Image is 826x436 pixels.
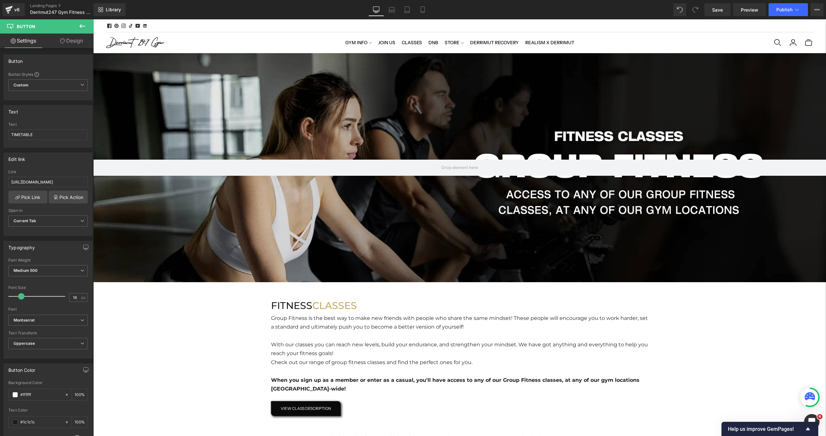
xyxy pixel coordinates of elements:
a: STORE [351,16,370,30]
div: Button [8,55,23,64]
span: CLASSES [219,280,264,292]
p: Group Fitness is the best way to make new friends with people who share the same mindset! These p... [178,294,555,312]
div: Background Color [8,381,88,385]
b: Current Tab [14,218,36,223]
a: Desktop [368,3,384,16]
a: Login [695,16,704,30]
a: New Library [94,3,126,16]
span: Publish [776,7,792,12]
a: Pick Action [49,191,88,203]
span: When you sign up as a member or enter as a casual, you'll have access to any of our Group Fitness... [178,358,546,372]
div: % [72,416,87,428]
a: VIEW CLASS DESCRIPTION [178,382,247,397]
div: Font [8,307,88,312]
span: TIMETABLES & BOOKINGS FOR [178,414,331,426]
a: CLASSES [308,16,329,30]
button: Undo [673,3,686,16]
div: Button Color [8,364,35,373]
span: REFORMER PILATES & SPIN [331,414,468,426]
a: Tablet [399,3,415,16]
div: Text Transform [8,331,88,335]
p: Check out our range of group fitness classes and find the perfect ones for you. [178,339,555,347]
span: Derrimut247 Gym Fitness classes [30,10,92,15]
a: Design [48,34,95,48]
button: Redo [689,3,702,16]
div: Font Weight [8,258,88,263]
button: Show survey - Help us improve GemPages! [728,425,812,433]
a: DNB [335,16,345,30]
a: Mobile [415,3,430,16]
div: Text [8,105,18,114]
a: REALISM X DERRIMUT [432,16,481,30]
input: https://your-shop.myshopify.com [8,177,88,187]
a: DERRIMUT RECOVERY [377,16,426,30]
span: Help us improve GemPages! [728,426,804,432]
a: Open quick search [680,16,689,30]
div: Text [8,122,88,127]
a: JOIN US [285,16,302,30]
div: Typography [8,241,35,250]
input: Color [20,419,62,426]
span: Button [17,24,35,29]
div: Link [8,170,88,174]
a: Pick Link [8,191,47,203]
i: Montserrat [14,318,35,323]
a: Landing Pages [30,3,104,8]
div: Text Color [8,408,88,412]
div: Button Styles [8,72,88,77]
img: Derrimut 24:7 Gym [13,18,71,29]
iframe: Intercom live chat [804,414,820,430]
span: Save [712,6,723,13]
div: Open in [8,208,88,213]
span: VIEW CLASS DESCRIPTION [187,387,238,391]
input: Color [20,391,62,398]
b: Uppercase [14,341,35,346]
span: px [81,295,87,300]
a: Preview [733,3,766,16]
b: Custom [14,83,28,88]
b: Medium 500 [14,268,37,273]
a: v6 [3,3,25,16]
span: Preview [741,6,758,13]
div: Edit link [8,153,25,162]
a: GYM INFO [252,16,278,30]
div: Font Size [8,285,88,290]
button: Publish [769,3,808,16]
div: v6 [13,5,21,14]
span: 6 [817,414,822,419]
span: Library [106,7,121,13]
h2: FITNESS [178,278,555,294]
p: With our classes you can reach new levels, build your endurance, and strengthen your mindset. We ... [178,321,555,339]
a: Laptop [384,3,399,16]
div: % [72,389,87,400]
button: More [811,3,823,16]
